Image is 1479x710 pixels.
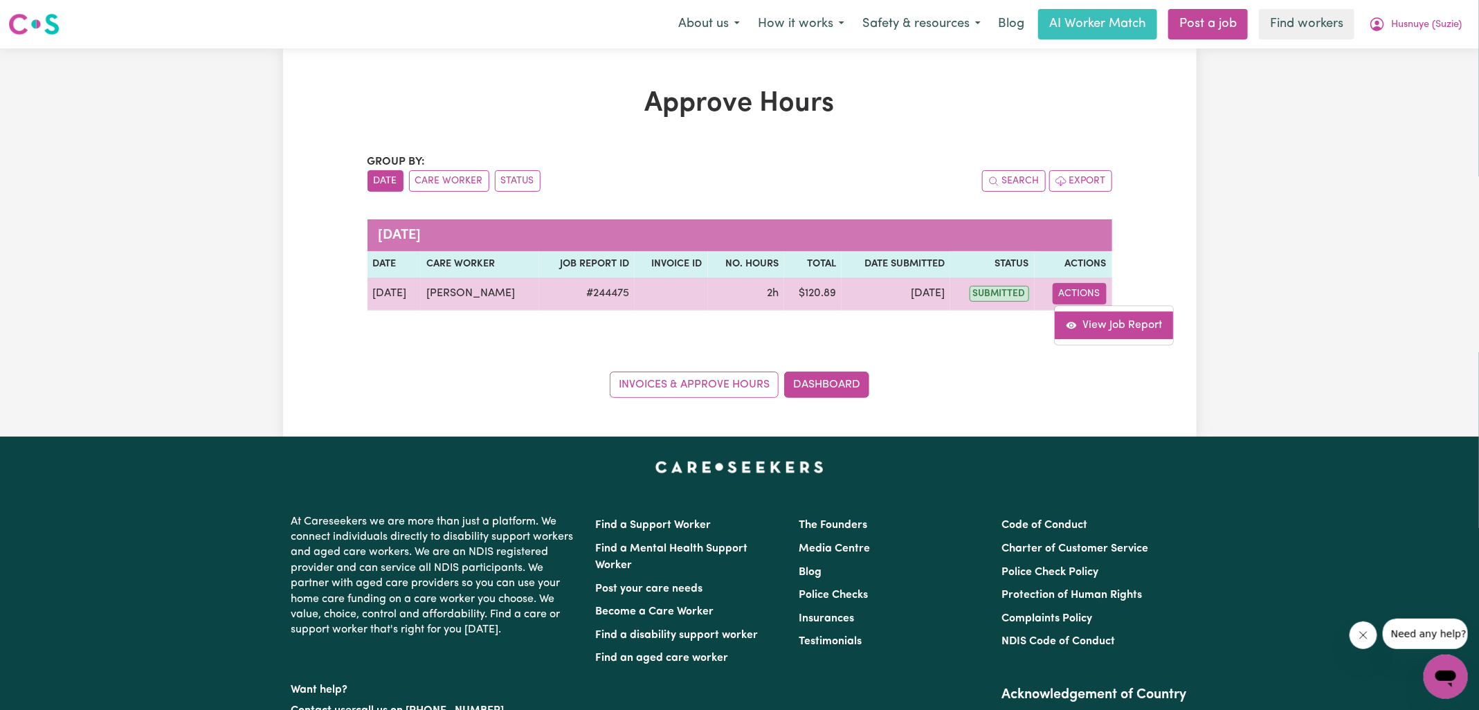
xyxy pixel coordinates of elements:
span: Husnuye (Suzie) [1391,17,1462,33]
span: submitted [970,286,1029,302]
th: Job Report ID [539,251,635,277]
th: Actions [1035,251,1112,277]
a: Find an aged care worker [596,653,729,664]
span: Group by: [368,156,426,167]
a: Media Centre [799,543,870,554]
p: At Careseekers we are more than just a platform. We connect individuals directly to disability su... [291,509,579,644]
a: NDIS Code of Conduct [1001,636,1115,647]
a: Find workers [1259,9,1354,39]
a: Police Check Policy [1001,567,1098,578]
button: How it works [749,10,853,39]
button: My Account [1360,10,1471,39]
a: Protection of Human Rights [1001,590,1142,601]
th: Invoice ID [635,251,708,277]
th: Total [784,251,842,277]
td: [DATE] [842,277,950,311]
button: sort invoices by paid status [495,170,541,192]
a: Careseekers logo [8,8,60,40]
a: Careseekers home page [655,462,824,473]
img: Careseekers logo [8,12,60,37]
a: Blog [799,567,822,578]
button: sort invoices by date [368,170,403,192]
a: Insurances [799,613,854,624]
a: Testimonials [799,636,862,647]
th: Date [368,251,421,277]
a: Become a Care Worker [596,606,714,617]
iframe: Message from company [1383,619,1468,649]
button: Safety & resources [853,10,990,39]
button: sort invoices by care worker [409,170,489,192]
button: Search [982,170,1046,192]
a: Invoices & Approve Hours [610,372,779,398]
th: No. Hours [708,251,785,277]
button: Export [1049,170,1112,192]
a: The Founders [799,520,867,531]
a: AI Worker Match [1038,9,1157,39]
a: Post a job [1168,9,1248,39]
td: [PERSON_NAME] [421,277,539,311]
a: Find a disability support worker [596,630,759,641]
a: Dashboard [784,372,869,398]
a: Police Checks [799,590,868,601]
iframe: Button to launch messaging window [1424,655,1468,699]
th: Care worker [421,251,539,277]
span: 2 hours [767,288,779,299]
button: About us [669,10,749,39]
button: Actions [1053,283,1107,304]
a: Blog [990,9,1033,39]
iframe: Close message [1350,621,1377,649]
td: # 244475 [539,277,635,311]
th: Status [950,251,1034,277]
a: View job report 244475 [1055,311,1173,339]
a: Complaints Policy [1001,613,1092,624]
a: Code of Conduct [1001,520,1087,531]
p: Want help? [291,677,579,698]
a: Post your care needs [596,583,703,594]
a: Charter of Customer Service [1001,543,1148,554]
td: $ 120.89 [784,277,842,311]
h1: Approve Hours [368,87,1112,120]
th: Date Submitted [842,251,950,277]
td: [DATE] [368,277,421,311]
div: Actions [1054,305,1174,345]
h2: Acknowledgement of Country [1001,686,1188,703]
a: Find a Mental Health Support Worker [596,543,748,571]
caption: [DATE] [368,219,1112,251]
a: Find a Support Worker [596,520,711,531]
